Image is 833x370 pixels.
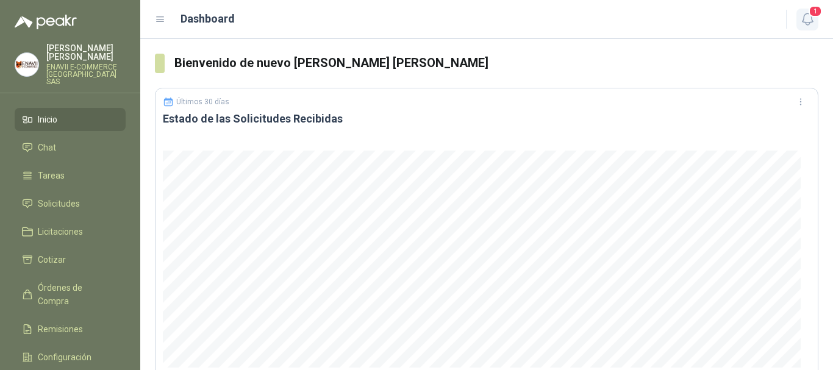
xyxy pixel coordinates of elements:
[176,98,229,106] p: Últimos 30 días
[15,15,77,29] img: Logo peakr
[38,141,56,154] span: Chat
[809,5,822,17] span: 1
[15,220,126,243] a: Licitaciones
[38,113,57,126] span: Inicio
[15,248,126,271] a: Cotizar
[796,9,818,30] button: 1
[46,44,126,61] p: [PERSON_NAME] [PERSON_NAME]
[181,10,235,27] h1: Dashboard
[38,169,65,182] span: Tareas
[38,253,66,266] span: Cotizar
[15,136,126,159] a: Chat
[15,318,126,341] a: Remisiones
[15,192,126,215] a: Solicitudes
[163,112,810,126] h3: Estado de las Solicitudes Recibidas
[38,197,80,210] span: Solicitudes
[15,346,126,369] a: Configuración
[15,164,126,187] a: Tareas
[38,225,83,238] span: Licitaciones
[38,281,114,308] span: Órdenes de Compra
[38,350,91,364] span: Configuración
[15,276,126,313] a: Órdenes de Compra
[174,54,818,73] h3: Bienvenido de nuevo [PERSON_NAME] [PERSON_NAME]
[15,53,38,76] img: Company Logo
[15,108,126,131] a: Inicio
[46,63,126,85] p: ENAVII E-COMMERCE [GEOGRAPHIC_DATA] SAS
[38,322,83,336] span: Remisiones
